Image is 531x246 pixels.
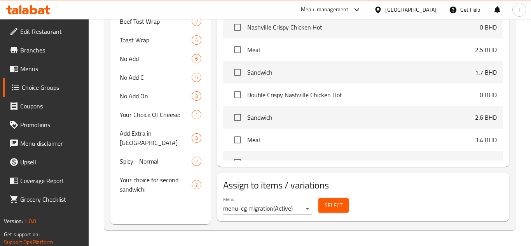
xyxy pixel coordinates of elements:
[120,129,192,147] span: Add Extra in [GEOGRAPHIC_DATA]
[229,154,246,171] span: Select choice
[120,91,192,101] span: No Add On
[3,190,89,209] a: Grocery Checklist
[120,35,192,45] span: Toast Wrap
[120,110,192,119] span: Your Choice Of Cheese:
[223,202,312,215] div: menu-cg migration(Active)
[192,133,201,143] div: Choices
[192,37,201,44] span: 4
[120,17,192,26] span: Beef Tost Wrap
[247,23,480,32] span: Nashville Crispy Chicken Hot
[301,5,349,14] div: Menu-management
[247,90,480,99] span: Double Crispy Nashville Chicken Hot
[192,35,201,45] div: Choices
[24,216,36,226] span: 1.0.0
[229,19,246,35] span: Select choice
[20,157,82,167] span: Upsell
[247,45,475,54] span: Meal
[318,198,349,213] button: Select
[110,105,211,124] div: Your Choice Of Cheese:1
[247,68,475,77] span: Sandwich
[3,115,89,134] a: Promotions
[120,157,192,166] span: Spicy - Normal
[4,229,40,239] span: Get support on:
[192,134,201,142] span: 3
[110,68,211,87] div: No Add C5
[192,55,201,63] span: 6
[120,175,192,194] span: Your choice for second sandwich:
[229,132,246,148] span: Select choice
[3,41,89,59] a: Branches
[110,124,211,152] div: Add Extra in [GEOGRAPHIC_DATA]3
[192,74,201,81] span: 5
[20,176,82,185] span: Coverage Report
[475,113,497,122] p: 2.6 BHD
[120,54,192,63] span: No Add
[229,87,246,103] span: Select choice
[192,92,201,100] span: 3
[192,73,201,82] div: Choices
[475,68,497,77] p: 1.7 BHD
[20,27,82,36] span: Edit Restaurant
[192,54,201,63] div: Choices
[192,110,201,119] div: Choices
[480,158,497,167] p: 0 BHD
[3,97,89,115] a: Coupons
[3,134,89,153] a: Menu disclaimer
[192,17,201,26] div: Choices
[20,45,82,55] span: Branches
[3,153,89,171] a: Upsell
[3,59,89,78] a: Menus
[110,12,211,31] div: Beef Tost Wrap2
[110,31,211,49] div: Toast Wrap4
[20,195,82,204] span: Grocery Checklist
[192,157,201,166] div: Choices
[192,18,201,25] span: 2
[229,64,246,80] span: Select choice
[192,158,201,165] span: 2
[247,135,475,145] span: Meal
[20,120,82,129] span: Promotions
[110,49,211,68] div: No Add6
[120,73,192,82] span: No Add C
[20,101,82,111] span: Coupons
[480,23,497,32] p: 0 BHD
[4,216,23,226] span: Version:
[110,152,211,171] div: Spicy - Normal2
[385,5,437,14] div: [GEOGRAPHIC_DATA]
[223,179,503,192] h2: Assign to items / variations
[475,45,497,54] p: 2.5 BHD
[3,171,89,190] a: Coverage Report
[480,90,497,99] p: 0 BHD
[229,109,246,126] span: Select choice
[110,171,211,199] div: Your choice for second sandwich:2
[229,42,246,58] span: Select choice
[192,181,201,188] span: 2
[475,135,497,145] p: 3.4 BHD
[110,87,211,105] div: No Add On3
[20,139,82,148] span: Menu disclaimer
[3,22,89,41] a: Edit Restaurant
[247,113,475,122] span: Sandwich
[519,5,520,14] span: l
[192,111,201,119] span: 1
[247,158,480,167] span: Philly Nashville Hot
[3,78,89,97] a: Choice Groups
[325,201,342,210] span: Select
[192,91,201,101] div: Choices
[20,64,82,73] span: Menus
[22,83,82,92] span: Choice Groups
[223,197,234,201] label: Menu
[192,180,201,189] div: Choices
